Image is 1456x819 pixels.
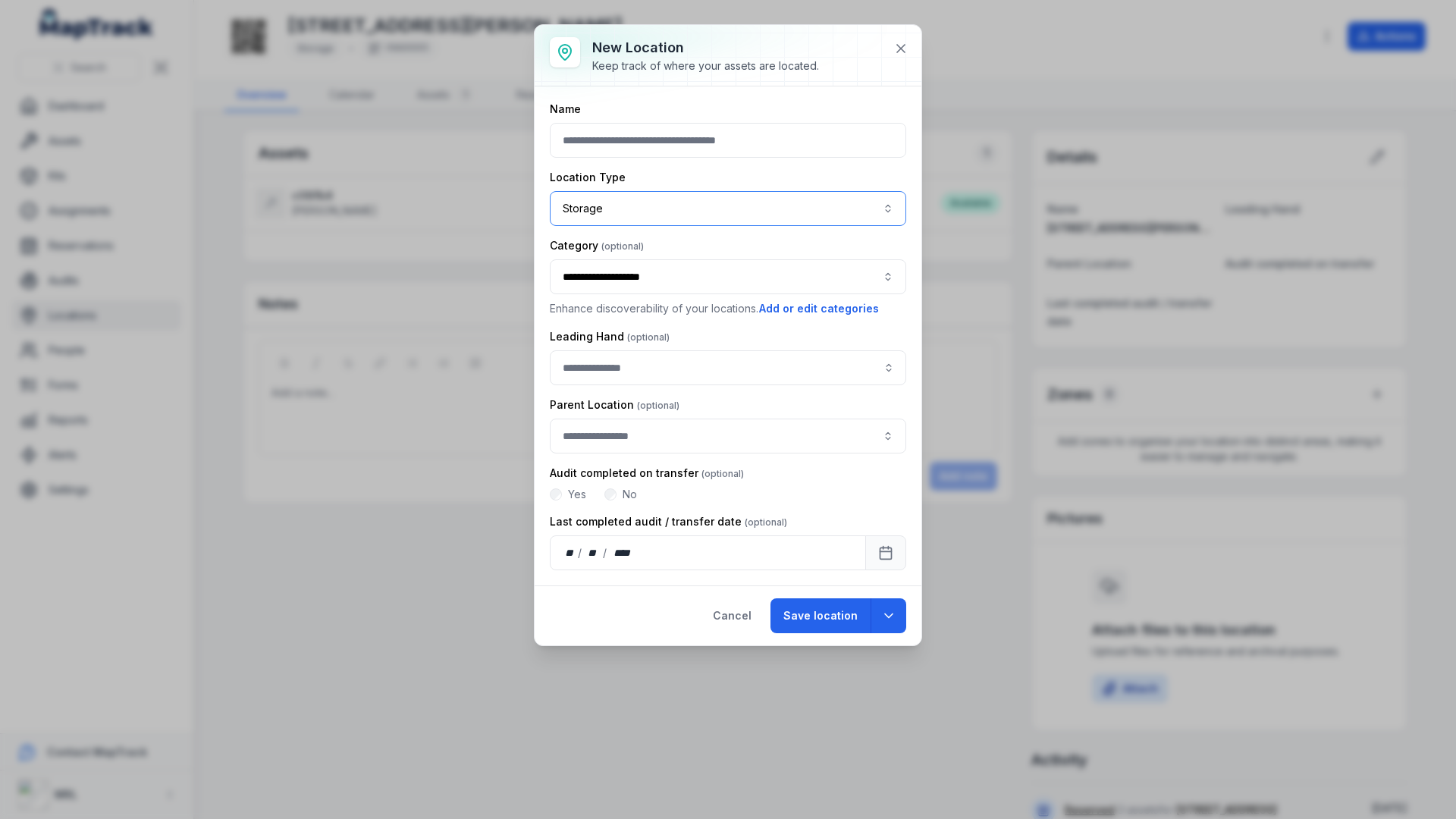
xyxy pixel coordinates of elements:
button: Add or edit categories [758,300,880,317]
h3: New location [592,37,819,58]
p: Enhance discoverability of your locations. [550,300,906,317]
label: No [623,487,637,502]
div: month, [583,545,604,560]
label: Audit completed on transfer [550,466,744,481]
button: Cancel [700,598,764,633]
input: location-add:cf[800bc2ed-9fb0-4fb8-9bec-6aac78b22268]-label [550,350,906,385]
button: Calendar [865,535,906,570]
label: Parent Location [550,397,679,413]
label: Location Type [550,170,626,185]
div: Keep track of where your assets are located. [592,58,819,74]
label: Name [550,102,581,117]
div: / [578,545,583,560]
div: year, [608,545,636,560]
button: Storage [550,191,906,226]
div: day, [563,545,578,560]
label: Yes [568,487,586,502]
label: Last completed audit / transfer date [550,514,787,529]
label: Category [550,238,644,253]
div: / [603,545,608,560]
label: Leading Hand [550,329,670,344]
button: Save location [770,598,871,633]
